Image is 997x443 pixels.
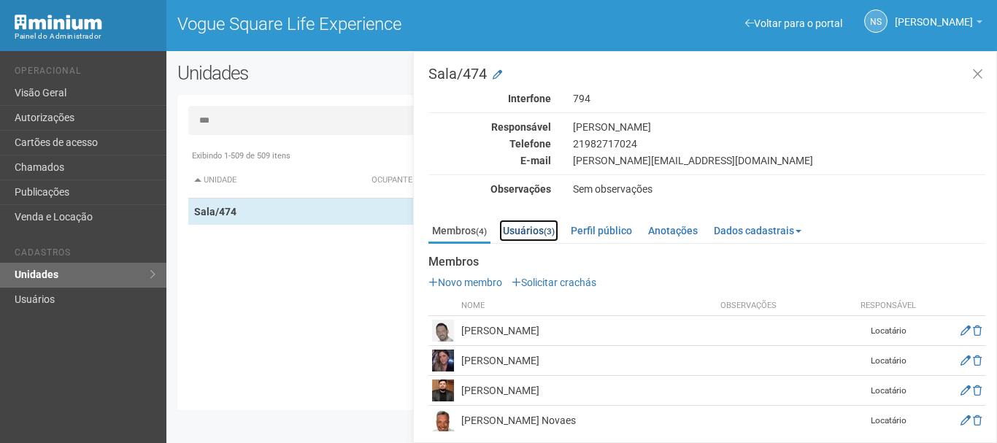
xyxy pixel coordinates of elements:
strong: Sala/474 [194,206,236,217]
img: user.png [432,380,454,401]
div: E-mail [417,154,562,167]
div: 794 [562,92,996,105]
td: Locatário [852,376,925,406]
a: Dados cadastrais [710,220,805,242]
h2: Unidades [177,62,501,84]
strong: Membros [428,255,985,269]
a: Solicitar crachás [512,277,596,288]
a: Editar membro [961,355,971,366]
a: Excluir membro [973,415,982,426]
th: Responsável [852,296,925,316]
a: Anotações [644,220,701,242]
a: Editar membro [961,325,971,336]
a: Editar membro [961,385,971,396]
div: Exibindo 1-509 de 509 itens [188,150,975,163]
a: Membros(4) [428,220,490,244]
a: [PERSON_NAME] [895,18,982,30]
td: Locatário [852,346,925,376]
a: Usuários(3) [499,220,558,242]
a: Excluir membro [973,325,982,336]
div: [PERSON_NAME] [562,120,996,134]
div: Responsável [417,120,562,134]
span: Nicolle Silva [895,2,973,28]
a: Perfil público [567,220,636,242]
div: [PERSON_NAME][EMAIL_ADDRESS][DOMAIN_NAME] [562,154,996,167]
h3: Sala/474 [428,66,985,81]
img: Minium [15,15,102,30]
a: Modificar a unidade [493,68,502,82]
td: [PERSON_NAME] [458,316,717,346]
div: Sem observações [562,182,996,196]
th: Observações [717,296,852,316]
li: Cadastros [15,247,155,263]
div: Telefone [417,137,562,150]
th: Unidade: activate to sort column descending [188,163,366,199]
img: user.png [432,350,454,371]
th: Ocupante: activate to sort column ascending [366,163,692,199]
td: [PERSON_NAME] [458,376,717,406]
td: [PERSON_NAME] [458,346,717,376]
div: Painel do Administrador [15,30,155,43]
a: Editar membro [961,415,971,426]
img: user.png [432,320,454,342]
li: Operacional [15,66,155,81]
div: Interfone [417,92,562,105]
div: 21982717024 [562,137,996,150]
a: NS [864,9,888,33]
div: Observações [417,182,562,196]
a: Excluir membro [973,355,982,366]
a: Voltar para o portal [745,18,842,29]
td: [PERSON_NAME] Novaes [458,406,717,436]
a: Excluir membro [973,385,982,396]
td: Locatário [852,316,925,346]
small: (3) [544,226,555,236]
img: user.png [432,409,454,431]
td: Locatário [852,406,925,436]
th: Nome [458,296,717,316]
small: (4) [476,226,487,236]
h1: Vogue Square Life Experience [177,15,571,34]
a: Novo membro [428,277,502,288]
